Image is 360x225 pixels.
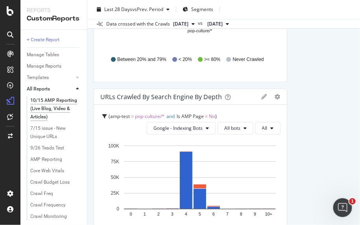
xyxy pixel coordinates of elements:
[30,167,81,175] a: Core Web Vitals
[27,36,59,44] div: + Create Report
[204,56,220,63] span: >= 80%
[135,113,164,120] span: pop-culture/*
[111,159,119,164] text: 75K
[30,144,64,152] div: 9/26 Teads Test
[265,212,273,216] text: 10+
[30,96,78,121] div: 10/15 AMP Reporting (Live Blog, Video & Articles)
[100,93,222,101] div: URLs Crawled by Search Engine by depth
[94,3,173,16] button: Last 28 DaysvsPrev. Period
[106,20,170,28] div: Data crossed with the Crawls
[333,198,352,217] iframe: Intercom live chat
[147,122,216,135] button: Google - Indexing Bots
[27,74,74,82] a: Templates
[198,20,204,27] span: vs
[117,56,166,63] span: Between 20% and 79%
[254,212,256,216] text: 9
[275,94,281,100] div: gear
[157,212,160,216] text: 2
[27,85,50,93] div: All Reports
[177,113,204,120] span: Is AMP Page
[30,155,81,164] a: AMP Reporting
[30,178,70,186] div: Crawl Budget Loss
[30,201,66,209] div: Crawl Frequency
[104,6,132,13] span: Last 28 Days
[130,212,132,216] text: 0
[27,74,49,82] div: Templates
[166,113,175,120] span: and
[27,51,59,59] div: Manage Tables
[233,56,264,63] span: Never Crawled
[179,56,192,63] span: < 20%
[179,3,216,16] button: Segments
[144,212,146,216] text: 1
[30,155,62,164] div: AMP Reporting
[173,20,188,28] span: 2025 Oct. 11th
[27,51,81,59] a: Manage Tables
[108,143,119,149] text: 100K
[30,212,67,221] div: Crawl Monitoring
[207,20,223,28] span: 2025 Sep. 13th
[262,125,268,131] span: All
[30,144,81,152] a: 9/26 Teads Test
[226,212,229,216] text: 7
[27,36,81,44] a: + Create Report
[30,201,81,209] a: Crawl Frequency
[205,113,208,120] span: =
[111,190,119,196] text: 25K
[30,167,64,175] div: Core Web Vitals
[30,124,76,141] div: 7/15 issue - New Unique URLs
[240,212,242,216] text: 8
[204,19,232,29] button: [DATE]
[349,198,356,205] span: 1
[30,96,81,121] a: 10/15 AMP Reporting (Live Blog, Video & Articles)
[116,207,119,212] text: 0
[30,212,81,221] a: Crawl Monitoring
[171,212,174,216] text: 3
[212,212,215,216] text: 6
[199,212,201,216] text: 5
[191,6,213,13] span: Segments
[27,85,74,93] a: All Reports
[255,122,281,135] button: All
[218,122,253,135] button: All bots
[170,19,198,29] button: [DATE]
[27,62,61,70] div: Manage Reports
[153,125,203,131] span: Google - Indexing Bots
[30,190,81,198] a: Crawl Freq
[30,124,81,141] a: 7/15 issue - New Unique URLs
[209,113,215,120] span: No
[224,125,240,131] span: All bots
[185,212,187,216] text: 4
[30,178,81,186] a: Crawl Budget Loss
[110,113,130,120] span: amp-test
[27,62,81,70] a: Manage Reports
[188,28,212,33] text: pop-culture/*
[27,6,81,14] div: Reports
[27,14,81,23] div: CustomReports
[131,113,134,120] span: =
[132,6,163,13] span: vs Prev. Period
[111,175,119,180] text: 50K
[30,190,53,198] div: Crawl Freq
